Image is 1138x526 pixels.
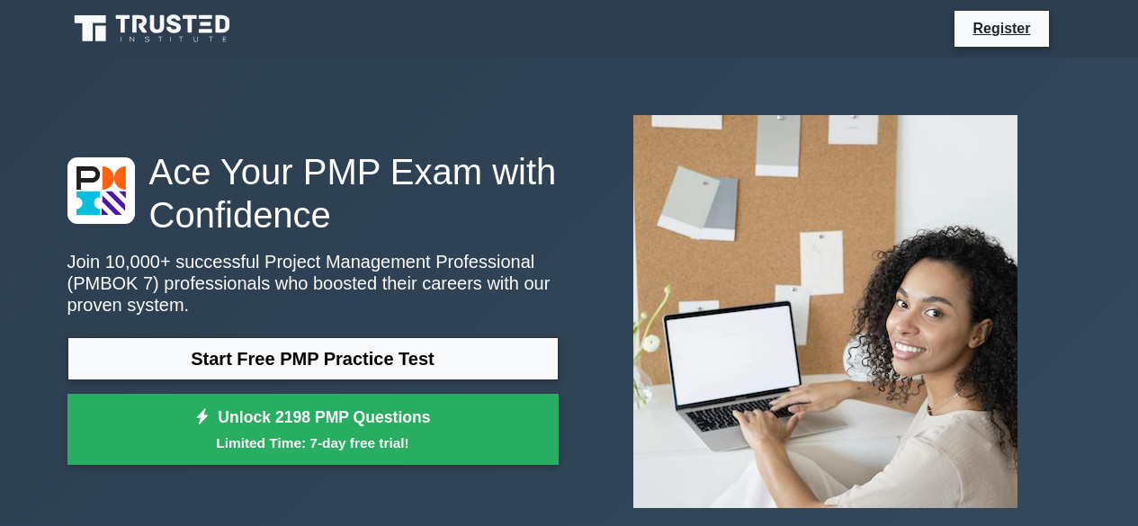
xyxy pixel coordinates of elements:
[67,251,559,316] p: Join 10,000+ successful Project Management Professional (PMBOK 7) professionals who boosted their...
[67,150,559,236] h1: Ace Your PMP Exam with Confidence
[962,17,1041,40] a: Register
[67,337,559,380] a: Start Free PMP Practice Test
[90,432,536,453] small: Limited Time: 7-day free trial!
[67,394,559,466] a: Unlock 2198 PMP QuestionsLimited Time: 7-day free trial!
